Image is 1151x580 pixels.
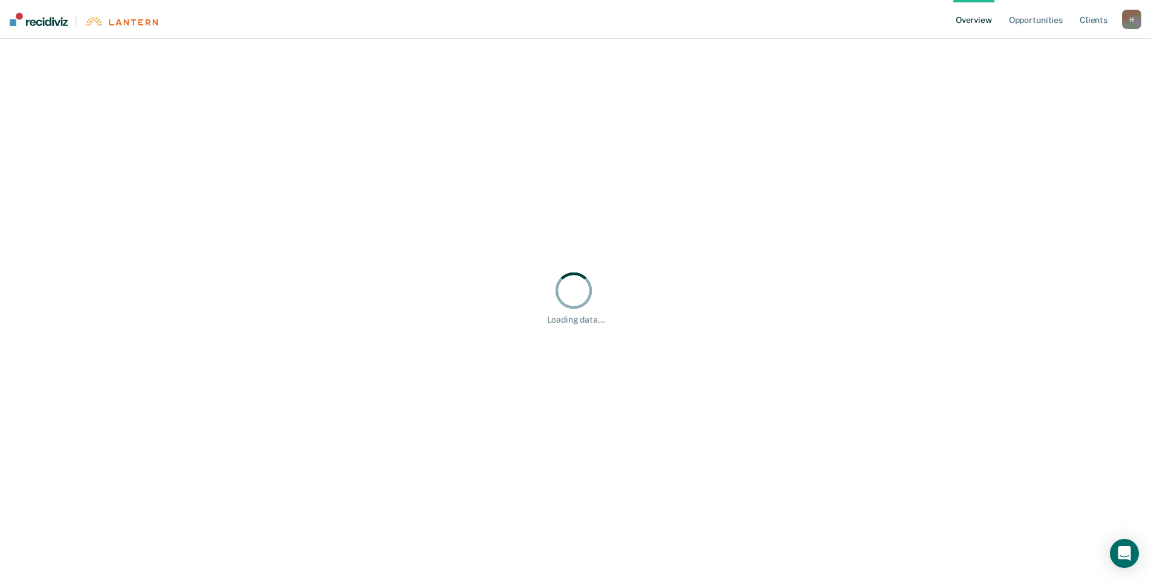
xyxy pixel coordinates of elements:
[1110,539,1139,568] div: Open Intercom Messenger
[68,16,85,26] span: |
[85,17,158,26] img: Lantern
[10,13,158,26] a: |
[1122,10,1141,29] button: H
[547,315,605,325] div: Loading data...
[10,13,68,26] img: Recidiviz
